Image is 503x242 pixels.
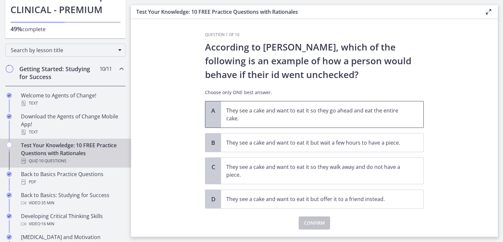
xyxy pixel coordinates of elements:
[21,199,123,207] div: Video
[10,25,22,33] span: 49%
[299,216,330,230] button: Confirm
[7,171,12,177] i: Completed
[21,178,123,186] div: PDF
[21,112,123,136] div: Download the Agents of Change Mobile App!
[40,199,54,207] span: · 35 min
[21,191,123,207] div: Back to Basics: Studying for Success
[226,139,405,147] p: They see a cake and want to eat it but wait a few hours to have a piece.
[226,163,405,179] p: They see a cake and want to eat it so they walk away and do not have a piece.
[21,141,123,165] div: Test Your Knowledge: 10 FREE Practice Questions with Rationales
[10,25,121,33] p: complete
[21,128,123,136] div: Text
[209,163,217,171] span: C
[205,89,424,96] p: Choose only ONE best answer.
[7,213,12,219] i: Completed
[209,139,217,147] span: B
[7,114,12,119] i: Completed
[7,93,12,98] i: Completed
[205,40,424,81] p: According to [PERSON_NAME], which of the following is an example of how a person would behave if ...
[209,107,217,114] span: A
[7,192,12,198] i: Completed
[21,220,123,228] div: Video
[21,170,123,186] div: Back to Basics Practice Questions
[40,220,54,228] span: · 16 min
[304,219,325,227] span: Confirm
[7,234,12,240] i: Completed
[205,32,424,37] h3: Question 1 of 10
[5,44,126,57] div: Search by lesson title
[21,157,123,165] div: Quiz
[21,99,123,107] div: Text
[100,65,112,73] span: 10 / 11
[21,91,123,107] div: Welcome to Agents of Change!
[209,195,217,203] span: D
[226,107,405,122] p: They see a cake and want to eat it so they go ahead and eat the entire cake.
[19,65,99,81] h2: Getting Started: Studying for Success
[11,47,115,54] span: Search by lesson title
[136,8,474,16] h3: Test Your Knowledge: 10 FREE Practice Questions with Rationales
[38,157,66,165] span: · 10 Questions
[226,195,405,203] p: They see a cake and want to eat it but offer it to a friend instead.
[21,212,123,228] div: Developing Critical Thinking Skills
